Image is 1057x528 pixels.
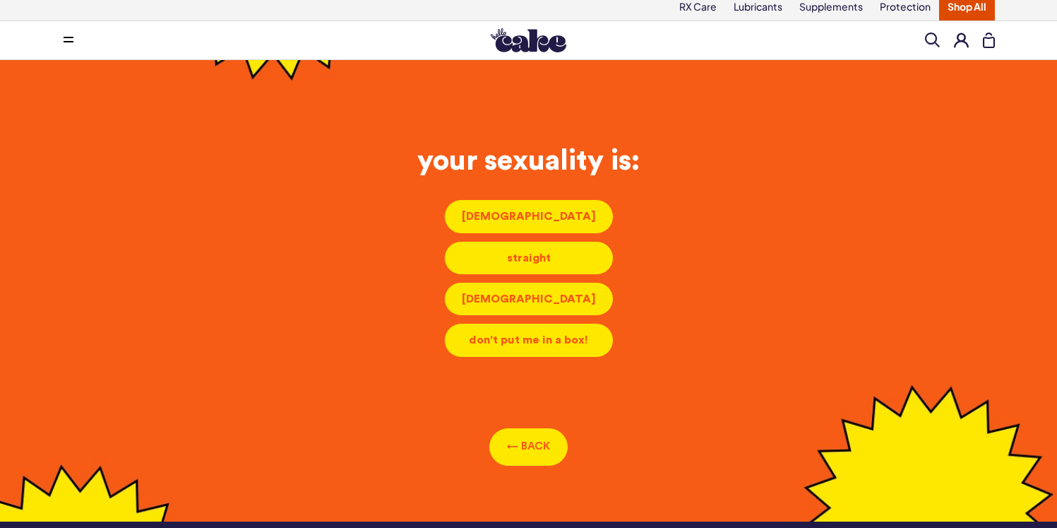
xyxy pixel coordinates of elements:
div: [DEMOGRAPHIC_DATA] [456,209,602,224]
button: ← BACK [489,428,568,466]
div: [DEMOGRAPHIC_DATA] [456,291,602,307]
img: Hello Cake [491,28,566,52]
div: your sexuality is: [174,144,883,178]
div: don't put me in a box! [456,332,602,348]
div: straight [456,250,602,266]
